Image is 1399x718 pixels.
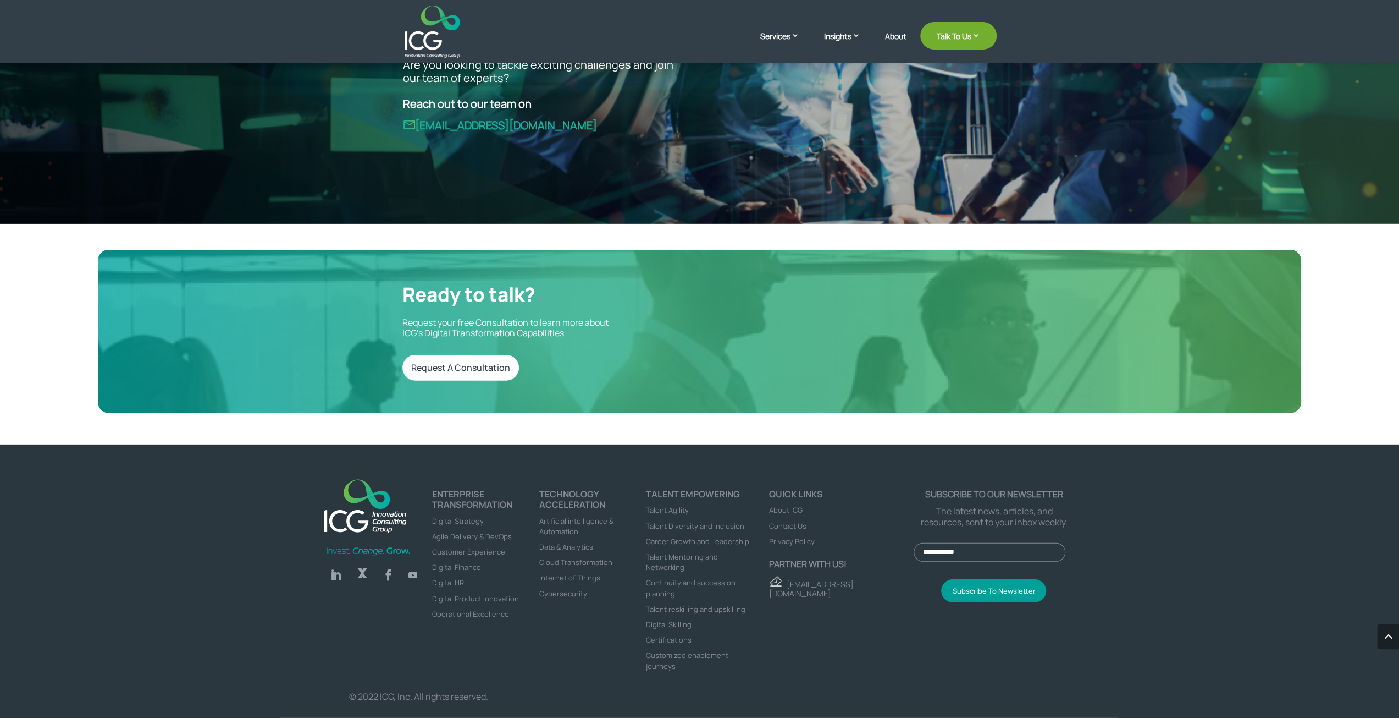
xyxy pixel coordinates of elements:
a: Customized enablement journeys [646,650,728,671]
a: Talent Diversity and Inclusion [646,521,744,531]
iframe: Chat Widget [1216,599,1399,718]
a: Contact Us [769,521,806,531]
a: Talk To Us [920,22,997,50]
a: Customer Experience [432,547,505,557]
h4: TECHNOLOGY ACCELERATION [539,489,646,515]
a: Follow on LinkedIn [325,564,347,586]
a: Digital HR [432,578,464,588]
a: Certifications [646,635,692,645]
a: Talent reskilling and upskilling [646,604,745,614]
img: ICG-new logo (1) [318,473,413,538]
a: Artificial intelligence & Automation [539,516,613,536]
h4: Talent Empowering [646,489,753,505]
a: About ICG [769,505,803,515]
a: Services [760,30,810,58]
a: Cybersecurity [539,589,587,599]
a: Digital Skilling [646,620,692,629]
a: Follow on Facebook [378,564,400,586]
a: Talent Mentoring and Networking [646,552,718,572]
a: Digital Strategy [432,516,484,526]
a: Digital Finance [432,562,481,572]
h2: Ready to talk? [403,283,683,311]
a: Continuity and succession planning [646,578,736,598]
a: logo_footer [318,473,413,540]
a: Insights [824,30,871,58]
a: Career Growth and Leadership [646,536,749,546]
a: Agile Delivery & DevOps [432,531,512,541]
span: Subscribe To Newsletter [952,586,1035,596]
a: Digital Product Innovation [432,594,519,604]
p: Request your free Consultation to learn more about ICG’s Digital Transformation Capabilities [403,317,683,338]
a: [EMAIL_ADDRESS][DOMAIN_NAME] [403,118,597,133]
a: Data & Analytics [539,542,593,552]
img: ICG [405,6,460,58]
h4: ENTERPRISE TRANSFORMATION [432,489,539,515]
a: Privacy Policy [769,536,815,546]
a: Cloud Transformation [539,557,612,567]
a: About [885,32,906,58]
p: © 2022 ICG, Inc. All rights reserved. [349,692,680,702]
a: Follow on X [351,564,373,586]
a: Request A Consultation [403,355,519,381]
a: Internet of Things [539,573,600,583]
button: Subscribe To Newsletter [941,579,1046,602]
p: The latest news, articles, and resources, sent to your inbox weekly. [914,506,1074,527]
a: Operational Excellence [432,609,509,619]
a: Talent Agility [646,505,689,515]
span: Are you looking to tackle exciting challenges and join our team of experts? [403,57,673,85]
p: Subscribe to our newsletter [914,489,1074,500]
img: email - ICG [769,576,782,587]
a: Follow on Youtube [404,566,422,584]
h4: Quick links [769,489,914,505]
a: [EMAIL_ADDRESS][DOMAIN_NAME] [769,579,854,599]
p: Reach out to our team on [403,97,683,111]
img: Invest-Change-Grow-Green [325,546,412,557]
p: Partner with us! [769,559,914,569]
